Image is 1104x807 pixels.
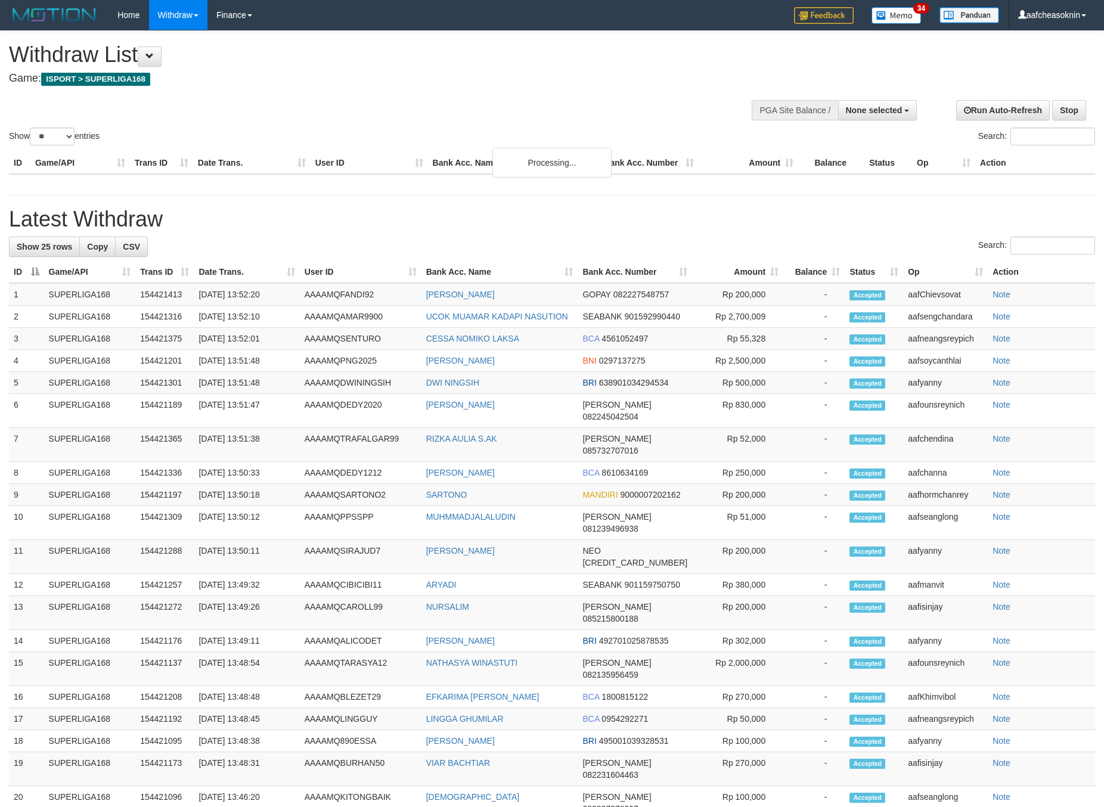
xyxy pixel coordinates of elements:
[194,484,299,506] td: [DATE] 13:50:18
[135,574,194,596] td: 154421257
[903,730,988,752] td: aafyanny
[849,290,885,300] span: Accepted
[1052,100,1086,120] a: Stop
[783,306,845,328] td: -
[44,306,136,328] td: SUPERLIGA168
[9,6,100,24] img: MOTION_logo.png
[783,540,845,574] td: -
[582,558,687,567] span: Copy 5859459293703475 to clipboard
[135,372,194,394] td: 154421301
[599,636,669,645] span: Copy 492701025878535 to clipboard
[426,546,495,555] a: [PERSON_NAME]
[135,484,194,506] td: 154421197
[194,283,299,306] td: [DATE] 13:52:20
[300,574,421,596] td: AAAAMQCIBICIBI11
[975,152,1095,174] th: Action
[692,372,783,394] td: Rp 500,000
[783,283,845,306] td: -
[783,506,845,540] td: -
[692,328,783,350] td: Rp 55,328
[993,468,1010,477] a: Note
[912,152,975,174] th: Op
[9,462,44,484] td: 8
[993,312,1010,321] a: Note
[993,714,1010,724] a: Note
[783,708,845,730] td: -
[492,148,612,178] div: Processing...
[300,652,421,686] td: AAAAMQTARASYA12
[426,658,518,668] a: NATHASYA WINASTUTI
[9,261,44,283] th: ID: activate to sort column descending
[692,630,783,652] td: Rp 302,000
[300,752,421,786] td: AAAAMQBURHAN50
[582,412,638,421] span: Copy 082245042504 to clipboard
[9,596,44,630] td: 13
[44,372,136,394] td: SUPERLIGA168
[599,736,669,746] span: Copy 495001039328531 to clipboard
[135,708,194,730] td: 154421192
[44,686,136,708] td: SUPERLIGA168
[9,73,724,85] h4: Game:
[582,490,618,499] span: MANDIRI
[426,714,504,724] a: LINGGA GHUMILAR
[692,708,783,730] td: Rp 50,000
[135,752,194,786] td: 154421173
[849,637,885,647] span: Accepted
[300,596,421,630] td: AAAAMQCAROLL99
[692,506,783,540] td: Rp 51,000
[44,484,136,506] td: SUPERLIGA168
[135,540,194,574] td: 154421288
[692,652,783,686] td: Rp 2,000,000
[601,714,648,724] span: Copy 0954292271 to clipboard
[300,484,421,506] td: AAAAMQSARTONO2
[993,758,1010,768] a: Note
[9,128,100,145] label: Show entries
[993,792,1010,802] a: Note
[115,237,148,257] a: CSV
[44,350,136,372] td: SUPERLIGA168
[903,428,988,462] td: aafchendina
[194,506,299,540] td: [DATE] 13:50:12
[783,752,845,786] td: -
[300,261,421,283] th: User ID: activate to sort column ascending
[849,715,885,725] span: Accepted
[582,602,651,612] span: [PERSON_NAME]
[913,3,929,14] span: 34
[599,356,646,365] span: Copy 0297137275 to clipboard
[9,283,44,306] td: 1
[993,490,1010,499] a: Note
[978,237,1095,254] label: Search:
[135,652,194,686] td: 154421137
[582,670,638,679] span: Copy 082135956459 to clipboard
[849,513,885,523] span: Accepted
[993,290,1010,299] a: Note
[692,428,783,462] td: Rp 52,000
[300,394,421,428] td: AAAAMQDEDY2020
[426,580,457,589] a: ARYADI
[624,312,680,321] span: Copy 901592990440 to clipboard
[426,468,495,477] a: [PERSON_NAME]
[426,490,467,499] a: SARTONO
[135,306,194,328] td: 154421316
[194,372,299,394] td: [DATE] 13:51:48
[194,596,299,630] td: [DATE] 13:49:26
[9,686,44,708] td: 16
[903,630,988,652] td: aafyanny
[692,283,783,306] td: Rp 200,000
[993,580,1010,589] a: Note
[194,686,299,708] td: [DATE] 13:48:48
[194,261,299,283] th: Date Trans.: activate to sort column ascending
[783,394,845,428] td: -
[582,378,596,387] span: BRI
[300,506,421,540] td: AAAAMQPPSSPP
[783,630,845,652] td: -
[426,602,469,612] a: NURSALIM
[601,692,648,702] span: Copy 1800815122 to clipboard
[194,730,299,752] td: [DATE] 13:48:38
[135,630,194,652] td: 154421176
[692,394,783,428] td: Rp 830,000
[978,128,1095,145] label: Search:
[903,506,988,540] td: aafseanglong
[993,658,1010,668] a: Note
[838,100,917,120] button: None selected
